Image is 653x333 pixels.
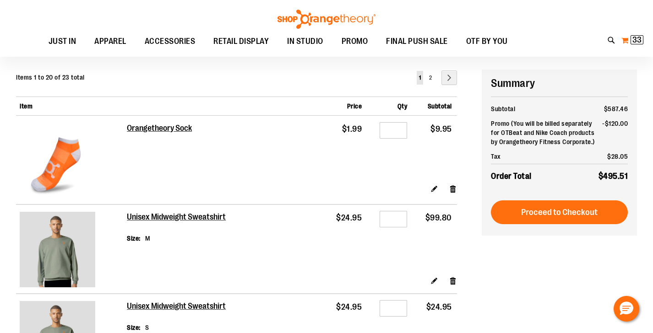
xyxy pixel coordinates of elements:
[632,35,642,44] span: 33
[287,31,323,52] span: IN STUDIO
[521,207,598,217] span: Proceed to Checkout
[127,301,227,312] a: Unisex Midweight Sweatshirt
[136,31,205,52] a: ACCESSORIES
[145,323,149,332] dd: S
[604,105,628,113] span: $587.46
[278,31,332,52] a: IN STUDIO
[491,149,596,164] th: Tax
[16,74,85,81] span: Items 1 to 20 of 23 total
[457,31,517,52] a: OTF BY YOU
[449,276,457,285] a: Remove item
[491,102,596,116] th: Subtotal
[85,31,136,52] a: APPAREL
[145,31,196,52] span: ACCESSORIES
[599,172,628,181] span: $495.51
[428,102,452,110] span: Subtotal
[466,31,508,52] span: OTF BY YOU
[347,102,362,110] span: Price
[145,234,150,243] dd: M
[491,120,595,145] span: (You will be billed separately for OTBeat and Nike Coach products by Orangetheory Fitness Corpora...
[342,31,368,52] span: PROMO
[204,31,278,52] a: RETAIL DISPLAY
[614,296,639,322] button: Hello, have a question? Let’s chat.
[94,31,126,52] span: APPAREL
[20,212,123,290] a: Unisex Midweight Sweatshirt
[336,302,362,312] span: $24.95
[602,120,628,127] span: -$120.00
[449,184,457,193] a: Remove item
[213,31,269,52] span: RETAIL DISPLAY
[20,123,123,200] a: Orangetheory Sock
[419,75,421,81] span: 1
[127,212,227,222] a: Unisex Midweight Sweatshirt
[427,71,434,85] a: 2
[425,213,452,222] span: $99.80
[127,323,141,332] dt: Size
[426,302,452,312] span: $24.95
[20,123,95,198] img: Orangetheory Sock
[336,213,362,222] span: $24.95
[491,200,628,224] button: Proceed to Checkout
[342,124,362,134] span: $1.99
[39,31,86,52] a: JUST IN
[20,212,95,287] img: Unisex Midweight Sweatshirt
[397,102,408,110] span: Qty
[49,31,76,52] span: JUST IN
[491,120,510,127] span: Promo
[377,31,457,52] a: FINAL PUSH SALE
[332,31,377,52] a: PROMO
[430,124,452,134] span: $9.95
[386,31,448,52] span: FINAL PUSH SALE
[127,234,141,243] dt: Size
[429,75,432,81] span: 2
[276,10,377,29] img: Shop Orangetheory
[607,153,628,160] span: $28.05
[491,75,628,91] h2: Summary
[20,102,33,110] span: Item
[491,169,532,183] strong: Order Total
[127,124,192,134] a: Orangetheory Sock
